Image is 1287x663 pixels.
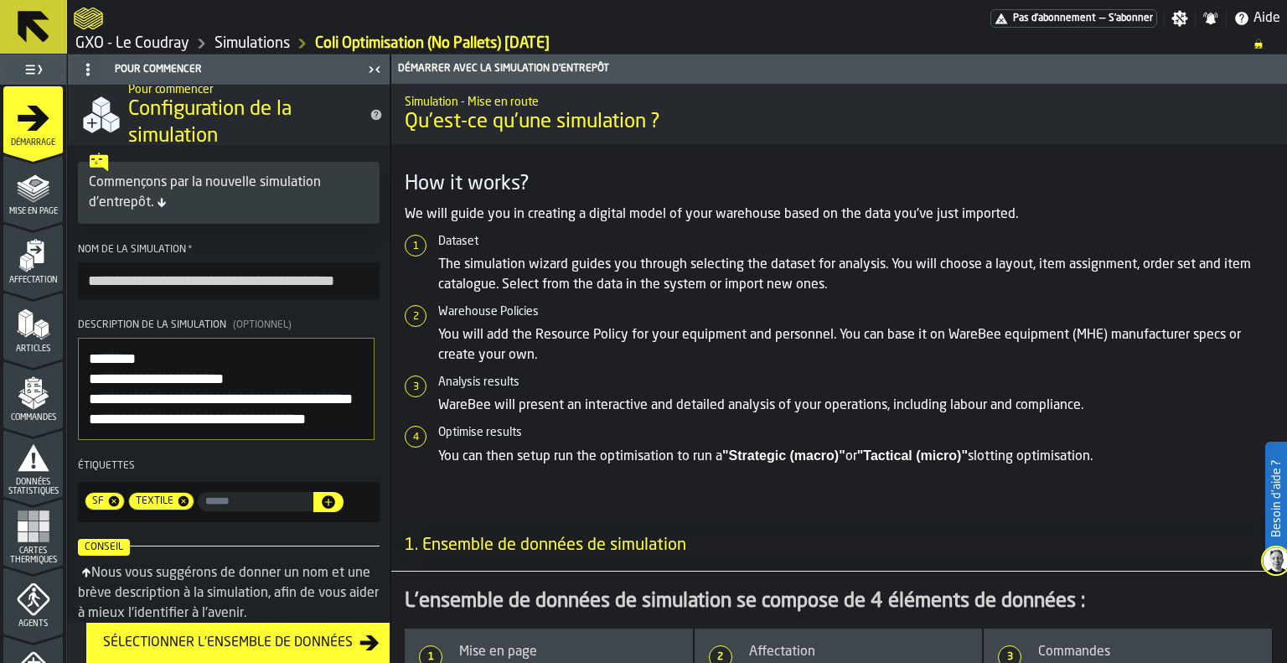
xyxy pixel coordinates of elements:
span: Cartes thermiques [3,546,63,565]
a: link-to-/wh/i/efd9e906-5eb9-41af-aac9-d3e075764b8d/pricing/ [990,9,1157,28]
span: Supprimer l'étiquette [177,495,194,508]
div: Abonnement au menu [990,9,1157,28]
span: Agents [3,619,63,629]
li: menu Articles [3,293,63,360]
span: SF [85,495,107,507]
li: menu Mise en page [3,155,63,222]
div: Démarrer avec la simulation d'entrepôt [395,63,1284,75]
input: input-value- input-value- [198,492,313,511]
div: Pour commencer [71,56,363,83]
span: Étiquettes [78,461,135,471]
div: Commandes [1038,642,1259,662]
p: You can then setup run the optimisation to run a or slotting optimisation. [438,446,1274,467]
label: input-value- [198,492,313,511]
label: button-toggle-Notifications [1196,10,1226,27]
div: Commençons par la nouvelle simulation d'entrepôt. [89,173,369,213]
span: TEXTILE [129,495,177,507]
span: Description de la simulation [78,320,226,330]
li: menu Affectation [3,224,63,291]
h3: How it works? [405,171,1274,198]
a: link-to-/wh/i/efd9e906-5eb9-41af-aac9-d3e075764b8d [75,34,189,53]
div: L'ensemble de données de simulation se compose de 4 éléments de données : [405,588,1274,615]
span: Commandes [3,413,63,422]
span: Aide [1253,8,1280,28]
button: button- [313,492,344,512]
a: link-to-/wh/i/efd9e906-5eb9-41af-aac9-d3e075764b8d/simulations/7f3a0091-869f-4059-b68b-408e7ac6f738 [315,34,550,53]
div: title-Qu'est-ce qu'une simulation ? [391,84,1287,144]
label: button-toggle-Fermez-moi [363,60,386,80]
li: menu Commandes [3,361,63,428]
span: Configuration de la simulation [128,96,356,150]
h2: Sub Title [405,92,1274,109]
p: WareBee will present an interactive and detailed analysis of your operations, including labour an... [438,396,1274,416]
span: — [1099,13,1105,24]
span: 2 [711,651,731,663]
h3: title-section-1. Ensemble de données de simulation [391,521,1287,572]
div: Mise en page [459,642,680,662]
label: Besoin d'aide ? [1267,443,1285,554]
p: You will add the Resource Policy for your equipment and personnel. You can base it on WareBee equ... [438,325,1274,365]
h2: Sub Title [128,80,356,96]
p: We will guide you in creating a digital model of your warehouse based on the data you've just imp... [405,205,1274,225]
strong: "Tactical (micro)" [857,448,968,463]
span: Articles [3,344,63,354]
span: Données statistiques [3,478,63,496]
label: button-toggle-Paramètres [1165,10,1195,27]
h6: Analysis results [438,376,1274,389]
div: Sélectionner l'ensemble de données [96,633,359,653]
label: button-toggle-Basculer le menu complet [3,58,63,81]
span: Supprimer l'étiquette [107,495,124,508]
h6: Optimise results [438,426,1274,439]
p: The simulation wizard guides you through selecting the dataset for analysis. You will choose a la... [438,255,1274,295]
li: menu Agents [3,567,63,635]
span: 1 [421,651,441,663]
span: S'abonner [1109,13,1153,24]
h6: Dataset [438,235,1274,248]
strong: "Strategic (macro)" [722,448,845,463]
span: 3 [1000,651,1020,663]
label: button-toggle-Aide [1227,8,1287,28]
div: Affectation [749,642,969,662]
textarea: Description de la simulation(optionnel) [78,338,375,440]
div: title-Configuration de la simulation [68,85,390,145]
span: 1. Ensemble de données de simulation [391,534,686,557]
div: Nom de la simulation [78,244,380,256]
div: Nous vous suggérons de donner un nom et une brève description à la simulation, afin de vous aider... [78,567,379,620]
span: Exigée [188,244,193,256]
span: Affectation [3,276,63,285]
li: menu Cartes thermiques [3,499,63,566]
h6: Warehouse Policies [438,305,1274,319]
a: logo-header [74,3,103,34]
li: menu Données statistiques [3,430,63,497]
span: Conseil [78,539,130,556]
span: Qu'est-ce qu'une simulation ? [405,109,1274,136]
nav: Breadcrumb [74,34,1280,54]
a: link-to-/wh/i/efd9e906-5eb9-41af-aac9-d3e075764b8d [214,34,290,53]
header: Démarrer avec la simulation d'entrepôt [391,54,1287,84]
label: button-toolbar-Nom de la simulation [78,244,380,299]
span: (optionnel) [233,320,292,330]
span: Mise en page [3,207,63,216]
button: button-Sélectionner l'ensemble de données [86,623,390,663]
span: Démarrage [3,138,63,148]
input: button-toolbar-Nom de la simulation [78,262,380,299]
li: menu Démarrage [3,86,63,153]
span: Pas d'abonnement [1013,13,1096,24]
